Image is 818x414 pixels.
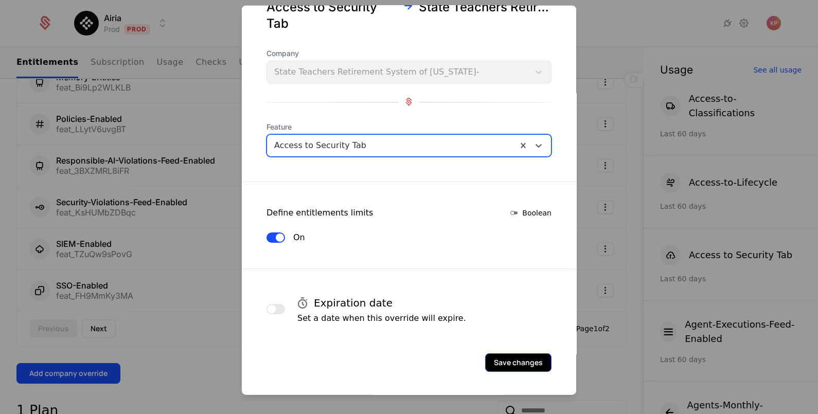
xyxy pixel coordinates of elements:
span: Feature [266,121,552,132]
span: Boolean [522,207,552,218]
h4: Expiration date [314,295,393,310]
p: Set a date when this override will expire. [297,312,466,324]
div: Define entitlements limits [266,206,373,219]
span: Company [266,48,552,58]
label: On [293,231,305,243]
button: Save changes [485,353,552,371]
